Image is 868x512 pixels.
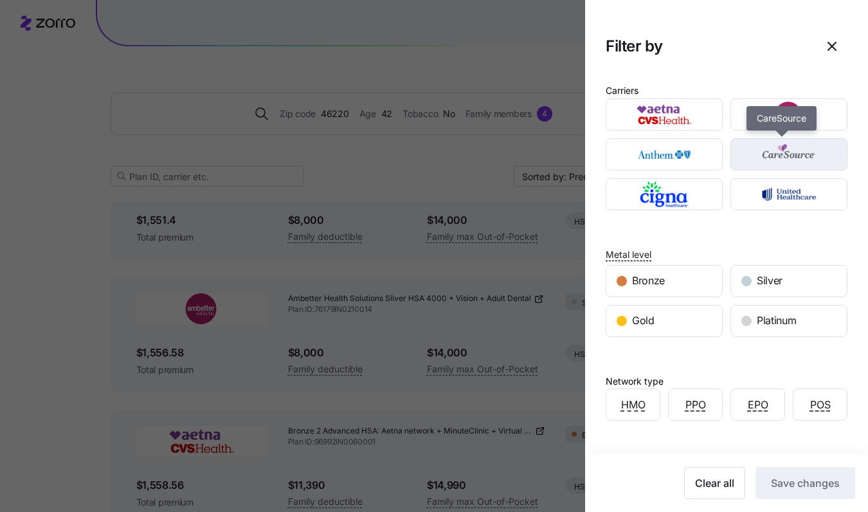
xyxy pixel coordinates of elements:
h1: Filter by [606,36,806,56]
img: UnitedHealthcare [742,181,836,207]
span: Clear all [695,475,734,491]
span: PPO [685,397,706,413]
button: Save changes [755,467,855,499]
span: EPO [748,397,768,413]
span: Platinum [757,313,796,329]
img: CareSource [742,142,836,167]
img: Cigna Healthcare [617,181,712,207]
div: Carriers [606,84,638,98]
img: Aetna CVS Health [617,102,712,127]
div: Network type [606,374,664,389]
span: Gold [632,313,655,329]
span: Bronze [632,273,665,289]
img: Ambetter [742,102,836,127]
img: Anthem [617,142,712,167]
span: HMO [621,397,646,413]
button: Clear all [684,467,745,499]
span: Save changes [771,475,840,491]
span: POS [810,397,831,413]
span: Metal level [606,248,651,261]
span: Silver [757,273,782,289]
